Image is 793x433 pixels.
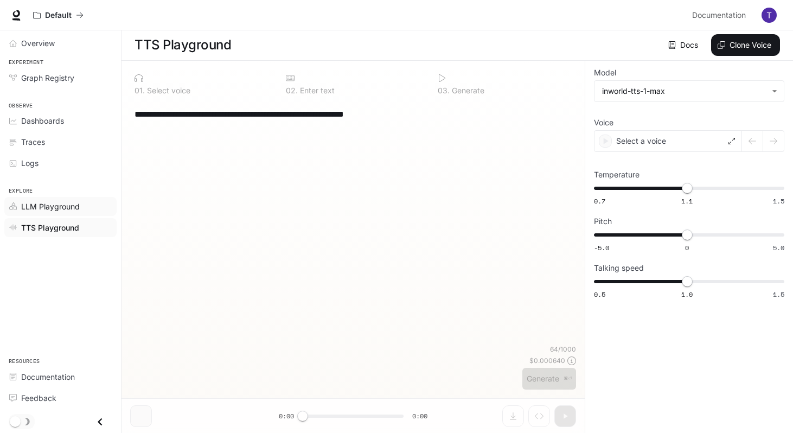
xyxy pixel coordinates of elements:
[135,34,231,56] h1: TTS Playground
[681,290,693,299] span: 1.0
[298,87,335,94] p: Enter text
[450,87,484,94] p: Generate
[21,72,74,84] span: Graph Registry
[688,4,754,26] a: Documentation
[28,4,88,26] button: All workspaces
[45,11,72,20] p: Default
[711,34,780,56] button: Clone Voice
[4,389,117,407] a: Feedback
[4,367,117,386] a: Documentation
[758,4,780,26] button: User avatar
[666,34,702,56] a: Docs
[21,201,80,212] span: LLM Playground
[21,136,45,148] span: Traces
[135,87,145,94] p: 0 1 .
[21,115,64,126] span: Dashboards
[145,87,190,94] p: Select voice
[4,132,117,151] a: Traces
[21,37,55,49] span: Overview
[550,345,576,354] p: 64 / 1000
[616,136,666,147] p: Select a voice
[286,87,298,94] p: 0 2 .
[594,81,784,101] div: inworld-tts-1-max
[88,411,112,433] button: Close drawer
[594,290,605,299] span: 0.5
[4,154,117,173] a: Logs
[692,9,746,22] span: Documentation
[4,111,117,130] a: Dashboards
[529,356,565,365] p: $ 0.000640
[602,86,766,97] div: inworld-tts-1-max
[685,243,689,252] span: 0
[594,218,612,225] p: Pitch
[21,392,56,404] span: Feedback
[594,196,605,206] span: 0.7
[594,119,613,126] p: Voice
[4,68,117,87] a: Graph Registry
[773,243,784,252] span: 5.0
[762,8,777,23] img: User avatar
[4,197,117,216] a: LLM Playground
[4,218,117,237] a: TTS Playground
[594,69,616,77] p: Model
[21,222,79,233] span: TTS Playground
[4,34,117,53] a: Overview
[21,157,39,169] span: Logs
[10,415,21,427] span: Dark mode toggle
[594,171,639,179] p: Temperature
[594,243,609,252] span: -5.0
[681,196,693,206] span: 1.1
[438,87,450,94] p: 0 3 .
[773,196,784,206] span: 1.5
[773,290,784,299] span: 1.5
[21,371,75,383] span: Documentation
[594,264,644,272] p: Talking speed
